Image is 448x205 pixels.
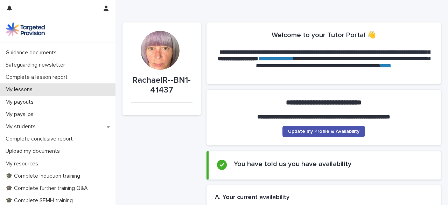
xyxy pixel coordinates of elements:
[3,111,39,118] p: My payslips
[272,31,376,39] h2: Welcome to your Tutor Portal 👋
[234,160,351,168] h2: You have told us you have availability
[6,22,45,36] img: M5nRWzHhSzIhMunXDL62
[3,136,78,142] p: Complete conclusive report
[3,148,65,155] p: Upload my documents
[282,126,365,137] a: Update my Profile & Availability
[215,194,289,201] h2: A. Your current availability
[3,62,71,68] p: Safeguarding newsletter
[131,75,192,96] p: RachaelR--BN1-41437
[3,185,93,192] p: 🎓 Complete further training Q&A
[3,123,41,130] p: My students
[3,74,73,81] p: Complete a lesson report
[3,49,62,56] p: Guidance documents
[288,129,359,134] span: Update my Profile & Availability
[3,86,38,93] p: My lessons
[3,197,78,204] p: 🎓 Complete SEMH training
[3,99,39,105] p: My payouts
[3,160,44,167] p: My resources
[3,173,86,179] p: 🎓 Complete induction training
